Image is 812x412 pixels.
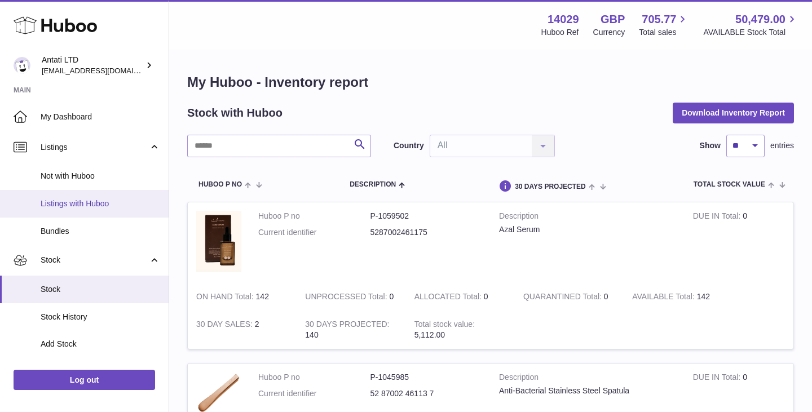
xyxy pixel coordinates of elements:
[694,181,765,188] span: Total stock value
[700,140,721,151] label: Show
[414,292,484,304] strong: ALLOCATED Total
[693,211,743,223] strong: DUE IN Total
[593,27,625,38] div: Currency
[41,226,160,237] span: Bundles
[258,372,370,383] dt: Huboo P no
[414,330,445,339] span: 5,112.00
[499,224,676,235] div: Azal Serum
[198,181,242,188] span: Huboo P no
[41,366,160,377] span: Delivery History
[370,227,483,238] dd: 5287002461175
[673,103,794,123] button: Download Inventory Report
[414,320,475,331] strong: Total stock value
[14,57,30,74] img: toufic@antatiskin.com
[770,140,794,151] span: entries
[350,181,396,188] span: Description
[41,198,160,209] span: Listings with Huboo
[196,211,241,272] img: product image
[187,105,283,121] h2: Stock with Huboo
[297,283,405,311] td: 0
[548,12,579,27] strong: 14029
[499,386,676,396] div: Anti-Bacterial Stainless Steel Spatula
[370,372,483,383] dd: P-1045985
[305,320,389,331] strong: 30 DAYS PROJECTED
[499,211,676,224] strong: Description
[693,373,743,384] strong: DUE IN Total
[601,12,625,27] strong: GBP
[41,112,160,122] span: My Dashboard
[196,292,256,304] strong: ON HAND Total
[370,388,483,399] dd: 52 87002 46113 7
[42,55,143,76] div: Antati LTD
[305,292,389,304] strong: UNPROCESSED Total
[642,12,676,27] span: 705.77
[41,284,160,295] span: Stock
[624,283,732,311] td: 142
[639,12,689,38] a: 705.77 Total sales
[41,255,148,265] span: Stock
[735,12,785,27] span: 50,479.00
[297,311,405,349] td: 140
[703,12,798,38] a: 50,479.00 AVAILABLE Stock Total
[196,320,255,331] strong: 30 DAY SALES
[541,27,579,38] div: Huboo Ref
[604,292,608,301] span: 0
[632,292,696,304] strong: AVAILABLE Total
[258,211,370,221] dt: Huboo P no
[258,388,370,399] dt: Current identifier
[14,370,155,390] a: Log out
[523,292,604,304] strong: QUARANTINED Total
[41,339,160,349] span: Add Stock
[187,73,794,91] h1: My Huboo - Inventory report
[41,312,160,322] span: Stock History
[188,283,297,311] td: 142
[639,27,689,38] span: Total sales
[42,66,166,75] span: [EMAIL_ADDRESS][DOMAIN_NAME]
[258,227,370,238] dt: Current identifier
[515,183,586,191] span: 30 DAYS PROJECTED
[188,311,297,349] td: 2
[41,171,160,181] span: Not with Huboo
[685,202,793,283] td: 0
[703,27,798,38] span: AVAILABLE Stock Total
[41,142,148,153] span: Listings
[394,140,424,151] label: Country
[406,283,515,311] td: 0
[499,372,676,386] strong: Description
[370,211,483,221] dd: P-1059502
